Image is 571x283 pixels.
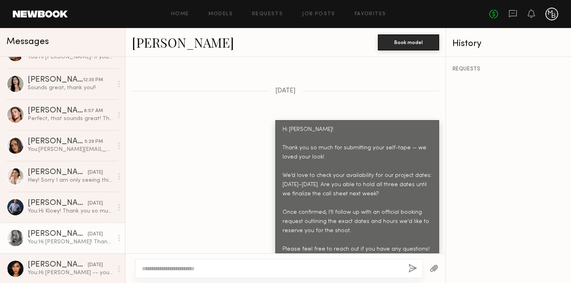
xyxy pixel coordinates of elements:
div: 12:35 PM [83,76,103,84]
a: [PERSON_NAME] [132,34,234,51]
div: [DATE] [88,169,103,177]
div: [PERSON_NAME] [28,230,88,238]
div: Hi [PERSON_NAME]! Thank you so much for submitting your self-tape — we loved your look! We’d love... [282,125,432,254]
a: Models [208,12,233,17]
div: [PERSON_NAME] [28,261,88,269]
div: 8:57 AM [84,107,103,115]
div: You: Hi [PERSON_NAME]! Thank you so much for submitting your self-tape — we loved your look! We’d... [28,238,113,246]
a: Book model [378,38,439,45]
div: REQUESTS [452,66,565,72]
div: You: Hi [PERSON_NAME] -- you can send a self-tape to [PERSON_NAME][EMAIL_ADDRESS][DOMAIN_NAME]. [28,269,113,277]
span: [DATE] [275,88,296,94]
div: Hey! Sorry I am only seeing this now. I am definitely interested. Is the shoot a few days? [28,177,113,184]
a: Home [171,12,189,17]
div: [PERSON_NAME] [28,199,88,207]
div: Perfect, that sounds great! Thanks 😊 [28,115,113,122]
div: [DATE] [88,261,103,269]
div: Sounds great, thank you!! [28,84,113,92]
div: [PERSON_NAME] [28,76,83,84]
div: You: Hi [PERSON_NAME]! If you can bring some of your own jeans that are blue black/gray. And as f... [28,53,113,61]
div: [DATE] [88,200,103,207]
div: History [452,39,565,48]
div: [PERSON_NAME] [28,138,85,146]
a: Job Posts [302,12,335,17]
div: You: Hi Kloey! Thank you so much for attending/submitting your self-tape — we loved your look! We... [28,207,113,215]
div: [DATE] [88,231,103,238]
a: Favorites [355,12,386,17]
div: [PERSON_NAME] [28,169,88,177]
div: You: [PERSON_NAME][EMAIL_ADDRESS][DOMAIN_NAME] is great [28,146,113,153]
button: Book model [378,34,439,50]
div: 5:29 PM [85,138,103,146]
span: Messages [6,37,49,46]
div: [PERSON_NAME] [28,107,84,115]
a: Requests [252,12,283,17]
